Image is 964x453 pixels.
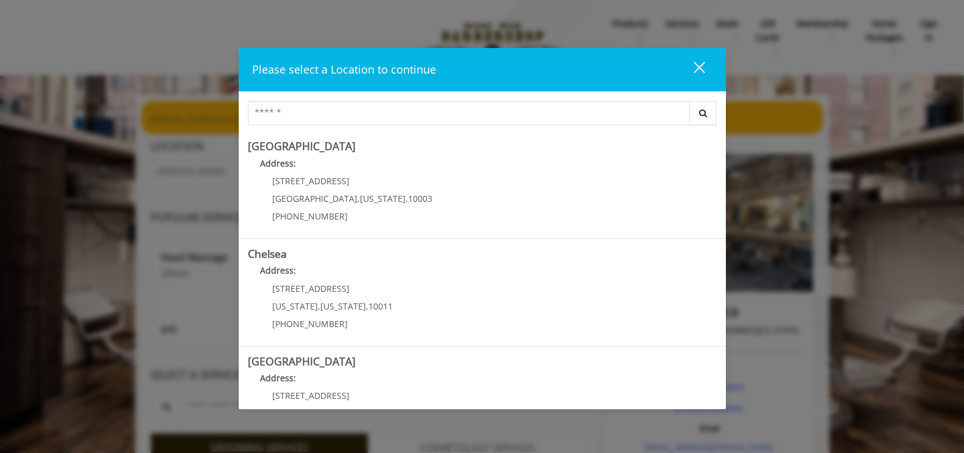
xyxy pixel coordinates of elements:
span: [US_STATE] [320,300,366,312]
span: [US_STATE] [272,300,318,312]
span: [GEOGRAPHIC_DATA] [272,193,357,204]
button: close dialog [671,57,712,82]
b: [GEOGRAPHIC_DATA] [248,139,356,153]
span: [PHONE_NUMBER] [272,318,348,330]
b: Address: [260,372,296,384]
b: Address: [260,265,296,276]
span: , [366,300,368,312]
span: [STREET_ADDRESS] [272,175,350,187]
div: Center Select [248,101,717,131]
span: [PHONE_NUMBER] [272,210,348,222]
b: Chelsea [248,246,287,261]
span: [STREET_ADDRESS] [272,390,350,401]
i: Search button [696,109,710,117]
b: [GEOGRAPHIC_DATA] [248,354,356,368]
span: , [318,300,320,312]
span: Please select a Location to continue [252,62,436,77]
span: [STREET_ADDRESS] [272,283,350,294]
input: Search Center [248,101,690,125]
b: Address: [260,157,296,169]
div: close dialog [680,61,704,79]
span: , [357,193,360,204]
span: 10011 [368,300,393,312]
span: 10003 [408,193,432,204]
span: [US_STATE] [360,193,406,204]
span: , [406,193,408,204]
